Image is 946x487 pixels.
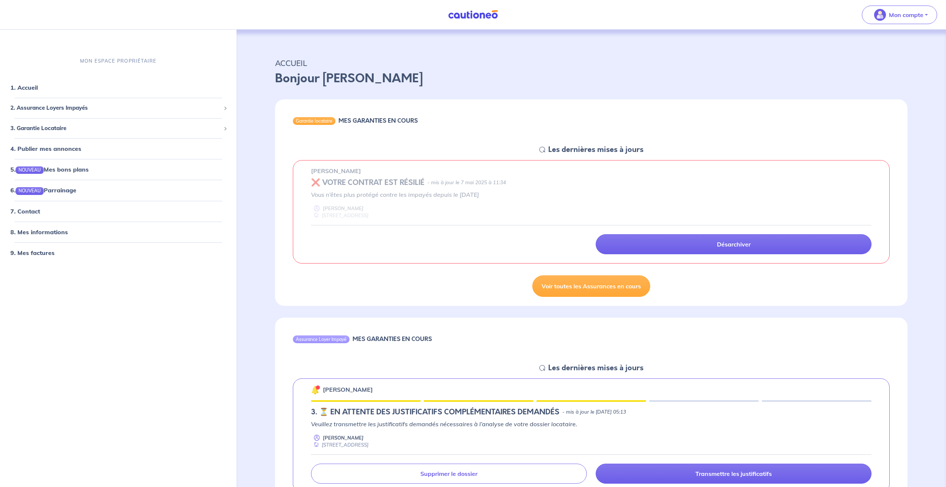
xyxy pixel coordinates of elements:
h5: Les dernières mises à jours [548,145,644,154]
div: 7. Contact [3,204,234,219]
img: 🔔 [311,385,320,394]
p: MON ESPACE PROPRIÉTAIRE [80,57,156,64]
div: Assurance Loyer Impayé [293,335,350,343]
img: Cautioneo [445,10,501,19]
span: 2. Assurance Loyers Impayés [10,104,221,113]
div: 4. Publier mes annonces [3,142,234,156]
a: 4. Publier mes annonces [10,145,81,153]
p: [PERSON_NAME] [323,434,364,441]
a: Voir toutes les Assurances en cours [532,275,650,297]
img: illu_account_valid_menu.svg [874,9,886,21]
a: Désarchiver [596,234,871,254]
a: 8. Mes informations [10,228,68,236]
a: 9. Mes factures [10,249,54,256]
h5: ❌ VOTRE CONTRAT EST RÉSILIÉ [311,178,424,187]
div: 1. Accueil [3,80,234,95]
a: Supprimer le dossier [311,464,587,484]
p: Veuillez transmettre les justificatifs demandés nécessaires à l’analyse de votre dossier locataire. [311,420,871,428]
div: 5.NOUVEAUMes bons plans [3,162,234,177]
a: Transmettre les justificatifs [596,464,871,484]
p: - mis à jour le [DATE] 05:13 [562,408,626,416]
p: ACCUEIL [275,56,907,70]
a: 1. Accueil [10,84,38,92]
a: 5.NOUVEAUMes bons plans [10,166,89,173]
p: Vous n’êtes plus protégé contre les impayés depuis le [DATE] [311,190,871,199]
div: 3. Garantie Locataire [3,121,234,136]
div: 2. Assurance Loyers Impayés [3,101,234,116]
h6: MES GARANTIES EN COURS [338,117,418,124]
div: Garantie locataire [293,117,335,125]
div: state: REVOKED, Context: ,IN-LANDLORD-NO-CERTIFICATE [311,178,871,187]
h6: MES GARANTIES EN COURS [353,335,432,342]
p: Mon compte [889,10,923,19]
div: 6.NOUVEAUParrainage [3,183,234,198]
h5: 3. ⏳️️ EN ATTENTE DES JUSTIFICATIFS COMPLÉMENTAIRES DEMANDÉS [311,408,559,417]
p: - mis à jour le 7 mai 2025 à 11:34 [427,179,506,186]
p: Désarchiver [717,241,751,248]
p: [PERSON_NAME] [323,385,373,394]
a: 6.NOUVEAUParrainage [10,187,76,194]
h5: Les dernières mises à jours [548,364,644,372]
div: [STREET_ADDRESS] [311,441,368,448]
p: Bonjour [PERSON_NAME] [275,70,907,87]
button: illu_account_valid_menu.svgMon compte [862,6,937,24]
span: 3. Garantie Locataire [10,124,221,133]
div: 8. Mes informations [3,225,234,239]
p: Transmettre les justificatifs [695,470,772,477]
p: Supprimer le dossier [420,470,477,477]
div: 9. Mes factures [3,245,234,260]
a: 7. Contact [10,208,40,215]
p: [PERSON_NAME] [323,205,364,212]
p: [PERSON_NAME] [311,166,361,175]
div: state: DOCUMENTS-INCOMPLETE, Context: NEW,CHOOSE-CERTIFICATE,ALONE,LESSOR-DOCUMENTS [311,408,871,417]
div: [STREET_ADDRESS] [311,212,368,219]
